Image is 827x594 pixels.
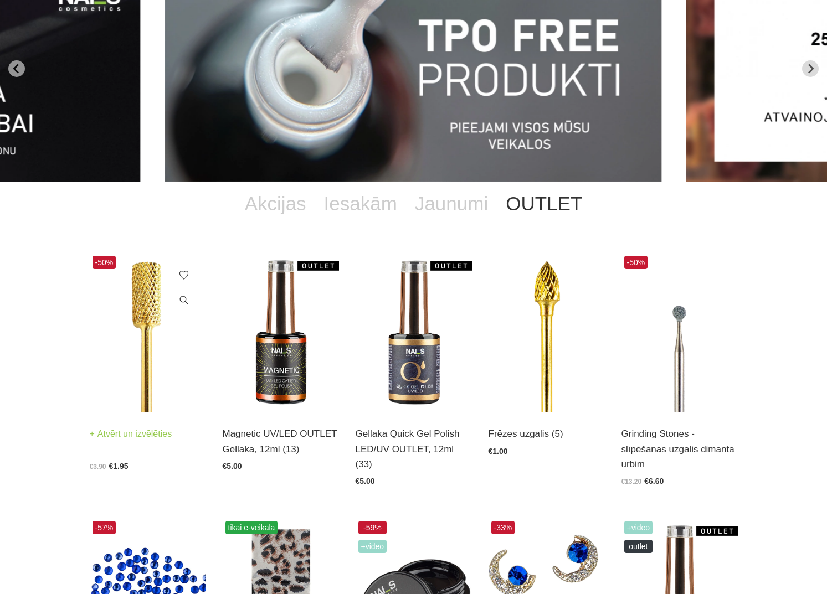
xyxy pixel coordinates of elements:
[802,60,819,77] button: Next slide
[624,256,648,269] span: -50%
[358,521,387,534] span: -59%
[356,426,472,472] a: Gellaka Quick Gel Polish LED/UV OUTLET, 12ml (33)
[236,182,315,226] a: Akcijas
[497,182,591,226] a: OUTLET
[223,462,242,471] span: €5.00
[624,540,653,553] span: OUTLET
[8,60,25,77] button: Go to last slide
[90,463,106,471] span: €3.90
[624,521,653,534] span: +Video
[225,521,278,534] span: tikai e-veikalā
[489,447,508,456] span: €1.00
[315,182,406,226] a: Iesakām
[489,253,605,413] img: Dažādu veidu frēžu uzgaļiKomplektācija - 1 gabSmilšapapīra freēžu uzgaļi - 10gab...
[358,540,387,553] span: +Video
[223,426,339,456] a: Magnetic UV/LED OUTLET Gēllaka, 12ml (13)
[93,256,116,269] span: -50%
[223,253,339,413] img: Ilgnoturīga gellaka, kas sastāv no metāla mikrodaļiņām, kuras īpaša magnēta ietekmē var pārvērst ...
[109,462,129,471] span: €1.95
[406,182,497,226] a: Jaunumi
[491,521,515,534] span: -33%
[621,478,642,485] span: €13.20
[621,426,738,472] a: Grinding Stones - slīpēšanas uzgalis dimanta urbim
[356,253,472,413] img: Ātri, ērti un vienkārši!Intensīvi pigmentēta gellaka, kas perfekti klājas arī vienā slānī, tādā v...
[644,477,664,485] span: €6.60
[489,426,605,441] a: Frēzes uzgalis (5)
[93,521,116,534] span: -57%
[621,253,738,413] img: Description
[356,477,375,485] span: €5.00
[90,253,206,413] img: Lielais elektrofrēzes titāna uzgalis gēla un akrila nagu profilakses veikšanai....
[90,426,172,442] a: Atvērt un izvēlēties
